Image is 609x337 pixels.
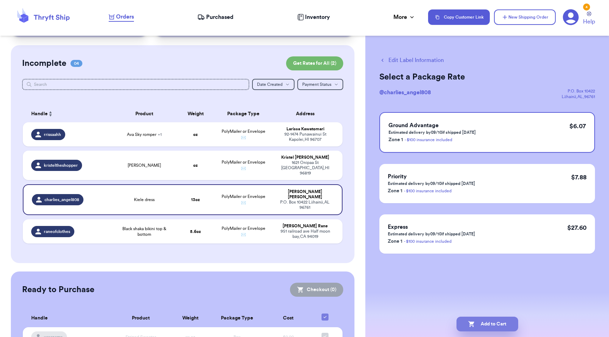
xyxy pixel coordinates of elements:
th: Package Type [215,105,272,122]
button: Checkout (0) [290,283,343,297]
div: P.O. Box 10422 Lāhainā , AL 96761 [276,200,333,210]
th: Product [113,105,176,122]
a: Help [583,12,595,26]
span: Black shaka bikini top & bottom [117,226,172,237]
h2: Incomplete [22,58,66,69]
div: Lāhainā , AL , 96761 [562,94,595,99]
button: Edit Label Information [379,56,444,64]
div: [PERSON_NAME] Rane [276,223,334,229]
th: Package Type [209,309,265,327]
input: Search [22,79,249,90]
span: PolyMailer or Envelope ✉️ [222,160,265,171]
span: Zone 1 [388,188,402,193]
span: Kiele dress [134,197,155,202]
span: Zone 1 [388,239,402,244]
span: PolyMailer or Envelope ✉️ [222,129,265,140]
button: New Shipping Order [494,9,556,25]
span: PolyMailer or Envelope ✉️ [222,226,265,237]
span: Ava Sky romper [127,132,162,137]
strong: 13 oz [191,198,200,202]
span: kristeltheshopper [44,163,78,168]
span: Orders [116,13,134,21]
button: Copy Customer Link [428,9,490,25]
span: Purchased [206,13,234,21]
th: Weight [172,309,209,327]
p: Estimated delivery by 09/10 if shipped [DATE] [388,181,475,186]
th: Address [272,105,343,122]
a: - $100 insurance included [404,189,452,193]
button: Payment Status [297,79,343,90]
span: raneofclothes [44,229,70,234]
span: Express [388,224,408,230]
th: Cost [265,309,312,327]
h2: Ready to Purchase [22,284,94,295]
button: Get Rates for All (2) [286,56,343,70]
div: 92-1474 Punawainui St Kapolei , HI 96707 [276,132,334,142]
span: [PERSON_NAME] [128,163,161,168]
div: Larissa Kawatomari [276,126,334,132]
a: Inventory [297,13,330,21]
button: Sort ascending [48,110,53,118]
span: Inventory [305,13,330,21]
p: Estimated delivery by 09/10 if shipped [DATE] [388,130,476,135]
p: $ 7.88 [571,172,587,182]
div: 951 railroad ave Half moon bay , CA 94019 [276,229,334,239]
strong: oz [193,132,198,137]
span: @ charlies_angel808 [379,90,431,95]
th: Product [110,309,172,327]
span: + 1 [158,132,162,137]
h2: Select a Package Rate [379,71,595,83]
div: [PERSON_NAME] [PERSON_NAME] [276,189,333,200]
span: rrissaahh [44,132,61,137]
span: Ground Advantage [388,123,439,128]
span: PolyMailer or Envelope ✉️ [222,194,265,205]
p: Estimated delivery by 09/10 if shipped [DATE] [388,231,475,237]
th: Weight [176,105,215,122]
a: - $100 insurance included [405,138,452,142]
span: Date Created [257,82,283,87]
div: 1621 Onipaa St [GEOGRAPHIC_DATA] , HI 96819 [276,160,334,176]
a: 4 [563,9,579,25]
span: Payment Status [302,82,331,87]
span: Handle [31,315,48,322]
span: Handle [31,110,48,118]
a: - $100 insurance included [404,239,452,243]
button: Date Created [252,79,295,90]
div: More [393,13,415,21]
strong: oz [193,163,198,167]
strong: 5.6 oz [190,229,201,234]
p: $ 27.60 [567,223,587,233]
p: $ 6.07 [569,121,586,131]
a: Orders [109,13,134,22]
span: Priority [388,174,407,179]
span: charlies_angel808 [45,197,79,202]
div: 4 [583,4,590,11]
div: P.O. Box 10422 [562,88,595,94]
span: Zone 1 [388,137,403,142]
button: Add to Cart [456,317,518,331]
span: Help [583,18,595,26]
div: Kristel [PERSON_NAME] [276,155,334,160]
span: 04 [70,60,82,67]
a: Purchased [197,13,234,21]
